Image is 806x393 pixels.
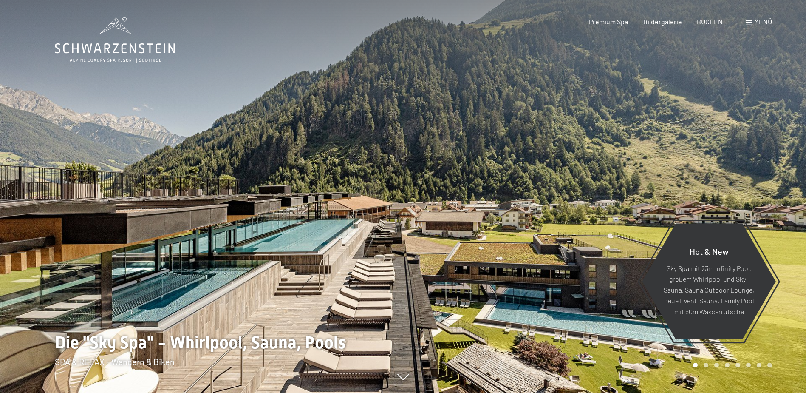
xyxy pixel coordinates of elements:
div: Carousel Page 5 [735,363,740,367]
a: Hot & New Sky Spa mit 23m Infinity Pool, großem Whirlpool und Sky-Sauna, Sauna Outdoor Lounge, ne... [642,223,776,340]
a: Premium Spa [589,17,628,26]
div: Carousel Page 6 [746,363,751,367]
span: Menü [754,17,772,26]
div: Carousel Page 2 [704,363,708,367]
a: BUCHEN [697,17,723,26]
div: Carousel Page 3 [714,363,719,367]
div: Carousel Page 1 (Current Slide) [693,363,698,367]
div: Carousel Pagination [690,363,772,367]
div: Carousel Page 4 [725,363,730,367]
span: Hot & New [690,246,729,256]
a: Bildergalerie [643,17,682,26]
div: Carousel Page 8 [767,363,772,367]
p: Sky Spa mit 23m Infinity Pool, großem Whirlpool und Sky-Sauna, Sauna Outdoor Lounge, neue Event-S... [663,262,755,317]
div: Carousel Page 7 [757,363,761,367]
